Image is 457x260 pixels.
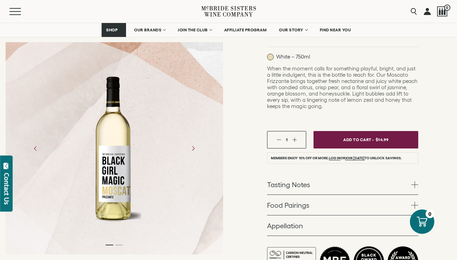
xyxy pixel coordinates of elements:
[130,23,170,37] a: OUR BRANDS
[3,173,10,205] div: Contact Us
[105,245,113,245] li: Page dot 1
[102,23,126,37] a: SHOP
[184,139,202,158] button: Next
[286,137,288,142] span: 1
[314,131,418,148] button: Add To Cart - $14.99
[220,23,271,37] a: AFFILIATE PROGRAM
[267,54,310,60] p: White – 750ml
[134,28,161,32] span: OUR BRANDS
[267,215,418,236] a: Appellation
[9,8,35,15] button: Mobile Menu Trigger
[224,28,267,32] span: AFFILIATE PROGRAM
[267,152,418,164] li: Members enjoy 10% off or more. or to unlock savings.
[267,174,418,194] a: Tasting Notes
[267,66,418,109] span: When the moment calls for something playful, bright, and just a little indulgent, this is the bot...
[343,135,374,145] span: Add To Cart -
[426,209,434,218] div: 0
[173,23,216,37] a: JOIN THE CLUB
[178,28,208,32] span: JOIN THE CLUB
[279,28,303,32] span: OUR STORY
[106,28,118,32] span: SHOP
[27,139,45,158] button: Previous
[315,23,356,37] a: FIND NEAR YOU
[115,245,123,245] li: Page dot 2
[376,135,389,145] span: $14.99
[329,156,340,160] a: Log in
[274,23,312,37] a: OUR STORY
[345,156,364,160] a: join [DATE]
[267,195,418,215] a: Food Pairings
[444,5,450,11] span: 0
[320,28,351,32] span: FIND NEAR YOU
